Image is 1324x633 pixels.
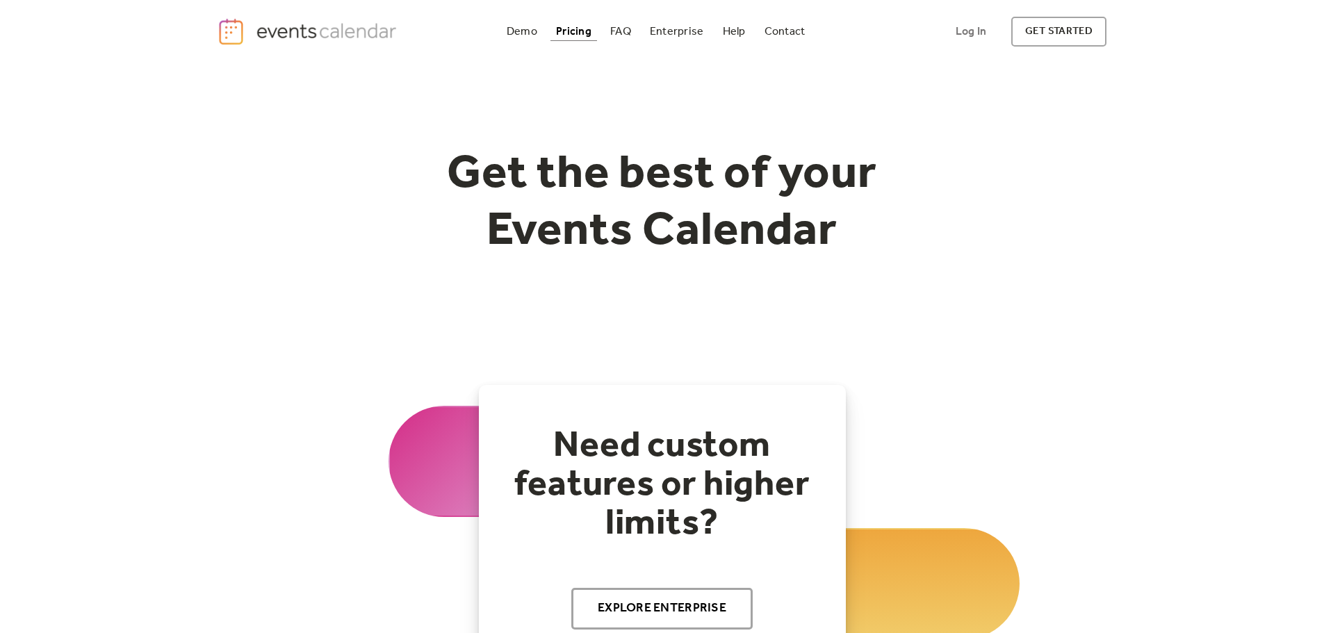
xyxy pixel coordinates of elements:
div: FAQ [610,28,631,35]
a: Enterprise [644,22,709,41]
a: Contact [759,22,811,41]
a: Help [717,22,751,41]
a: Explore Enterprise [571,588,753,630]
div: Pricing [556,28,591,35]
a: get started [1011,17,1106,47]
a: Demo [501,22,543,41]
div: Demo [507,28,537,35]
div: Help [723,28,746,35]
h2: Need custom features or higher limits? [507,427,818,543]
a: FAQ [605,22,637,41]
a: Pricing [550,22,597,41]
a: Log In [942,17,1000,47]
h1: Get the best of your Events Calendar [395,147,929,260]
div: Enterprise [650,28,703,35]
div: Contact [765,28,806,35]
